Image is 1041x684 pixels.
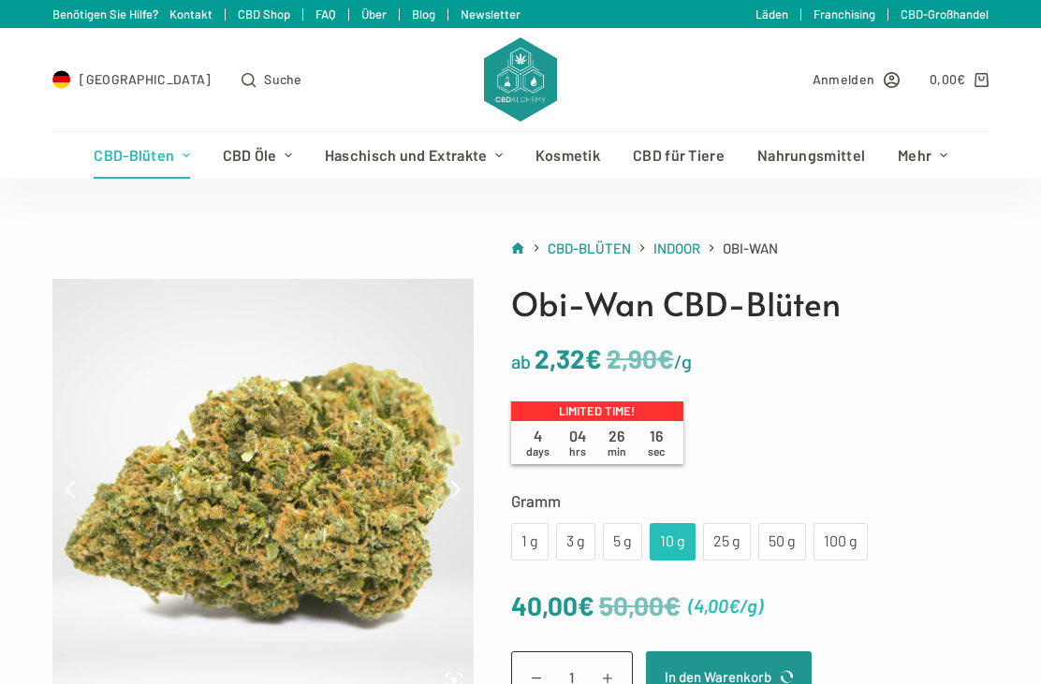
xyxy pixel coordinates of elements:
bdi: 2,32 [535,342,602,374]
a: Haschisch und Extrakte [308,132,519,179]
p: Limited time! [511,401,683,422]
a: Blog [412,7,435,22]
div: 25 g [714,530,740,554]
span: Indoor [653,240,700,256]
a: Über [361,7,387,22]
bdi: 50,00 [599,589,681,621]
span: Suche [264,68,302,90]
bdi: 2,90 [607,342,674,374]
label: Gramm [511,488,989,514]
span: 04 [558,427,597,458]
span: CBD-Blüten [548,240,631,256]
a: CBD-Blüten [548,237,631,260]
span: € [657,342,674,374]
span: 4 [519,427,558,458]
span: 26 [597,427,637,458]
div: 5 g [614,530,631,554]
img: CBD Alchemy [484,37,557,122]
span: [GEOGRAPHIC_DATA] [80,68,211,90]
nav: Header-Menü [78,132,963,179]
span: days [526,444,550,458]
span: € [578,589,594,621]
span: € [585,342,602,374]
span: sec [648,444,665,458]
a: CBD Öle [206,132,308,179]
a: Nahrungsmittel [740,132,881,179]
img: DE Flag [52,70,71,89]
a: Läden [755,7,788,22]
div: 100 g [825,530,857,554]
bdi: 0,00 [930,71,966,87]
a: CBD Shop [238,7,290,22]
a: Kosmetik [519,132,616,179]
bdi: 4,00 [694,594,740,617]
a: Anmelden [813,68,900,90]
span: Anmelden [813,68,874,90]
a: Indoor [653,237,700,260]
span: 16 [637,427,676,458]
span: Obi-Wan [723,237,778,260]
span: /g [740,594,757,617]
span: € [728,594,740,617]
a: Mehr [882,132,963,179]
div: 3 g [567,530,584,554]
span: € [957,71,965,87]
a: Benötigen Sie Hilfe? Kontakt [52,7,213,22]
div: 1 g [522,530,537,554]
a: Shopping cart [930,68,989,90]
h1: Obi-Wan CBD-Blüten [511,279,989,328]
span: hrs [569,444,586,458]
a: CBD für Tiere [617,132,741,179]
a: FAQ [315,7,336,22]
a: CBD-Großhandel [901,7,989,22]
span: min [608,444,626,458]
div: 50 g [770,530,795,554]
a: Select Country [52,68,212,90]
bdi: 40,00 [511,589,594,621]
span: ab [511,350,531,372]
a: Franchising [814,7,875,22]
span: ( ) [688,590,763,621]
div: 10 g [661,530,684,554]
a: CBD-Blüten [78,132,206,179]
a: Newsletter [461,7,520,22]
span: € [664,589,681,621]
span: /g [674,350,692,372]
button: Open search form [242,68,302,90]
